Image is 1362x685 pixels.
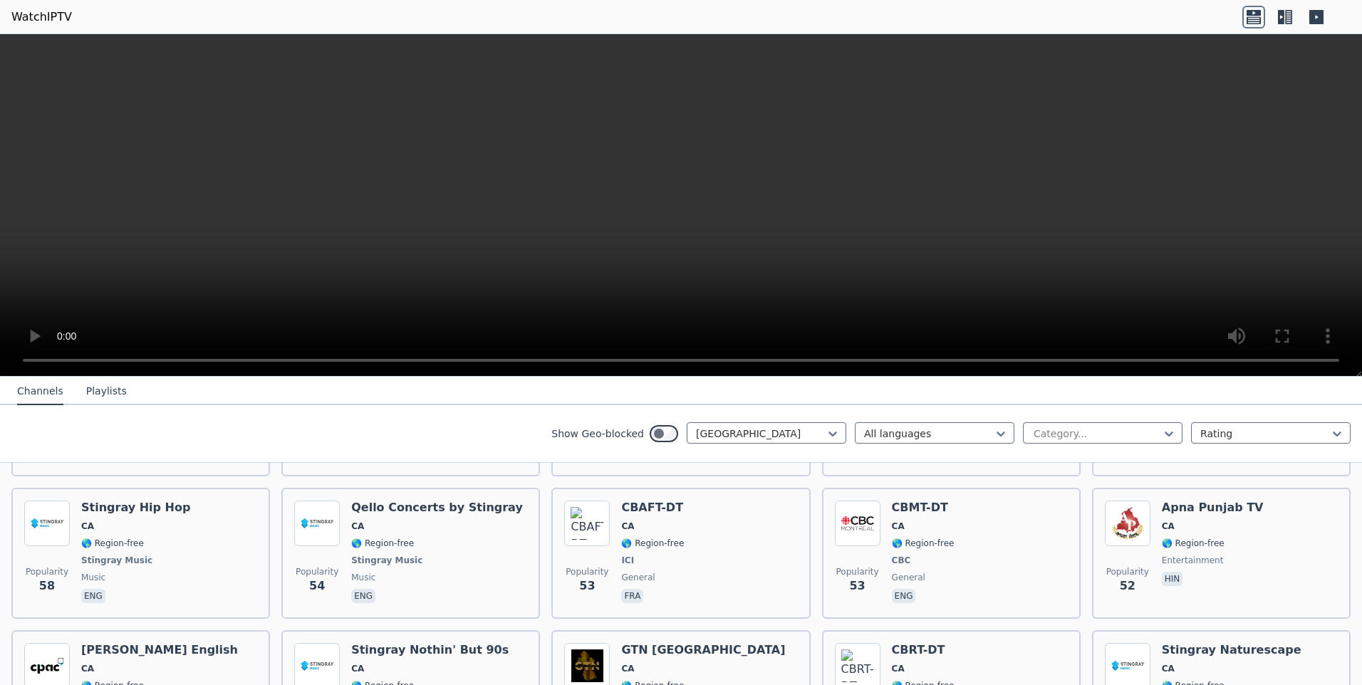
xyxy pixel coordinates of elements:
span: CA [351,521,364,532]
img: Qello Concerts by Stingray [294,501,340,546]
span: Popularity [26,566,68,577]
button: Playlists [86,378,127,405]
span: 🌎 Region-free [621,538,684,549]
span: CA [1162,663,1175,674]
span: 53 [579,577,595,595]
span: CA [892,663,905,674]
label: Show Geo-blocked [551,427,644,441]
p: fra [621,589,643,603]
button: Channels [17,378,63,405]
span: CA [351,663,364,674]
span: Stingray Music [81,555,152,566]
p: eng [892,589,916,603]
h6: Qello Concerts by Stingray [351,501,523,515]
h6: CBRT-DT [892,643,955,657]
img: CBMT-DT [835,501,880,546]
img: Apna Punjab TV [1105,501,1150,546]
span: ICI [621,555,634,566]
p: eng [351,589,375,603]
span: CA [621,663,634,674]
span: 🌎 Region-free [892,538,955,549]
span: CA [621,521,634,532]
span: music [81,572,105,583]
span: general [621,572,655,583]
span: 54 [309,577,325,595]
h6: Stingray Naturescape [1162,643,1301,657]
span: CBC [892,555,911,566]
img: Stingray Hip Hop [24,501,70,546]
span: Popularity [836,566,879,577]
span: entertainment [1162,555,1224,566]
h6: Apna Punjab TV [1162,501,1264,515]
span: 🌎 Region-free [1162,538,1225,549]
h6: [PERSON_NAME] English [81,643,238,657]
a: WatchIPTV [11,9,72,26]
span: 52 [1120,577,1135,595]
span: Stingray Music [351,555,422,566]
h6: Stingray Nothin' But 90s [351,643,509,657]
img: CBAFT-DT [564,501,610,546]
span: CA [81,663,94,674]
h6: GTN [GEOGRAPHIC_DATA] [621,643,785,657]
span: 🌎 Region-free [351,538,414,549]
span: music [351,572,375,583]
span: CA [81,521,94,532]
span: 🌎 Region-free [81,538,144,549]
span: CA [892,521,905,532]
span: Popularity [566,566,608,577]
h6: Stingray Hip Hop [81,501,190,515]
span: 58 [39,577,55,595]
p: eng [81,589,105,603]
span: Popularity [1106,566,1149,577]
span: Popularity [296,566,338,577]
h6: CBMT-DT [892,501,955,515]
p: hin [1162,572,1183,586]
span: CA [1162,521,1175,532]
span: general [892,572,925,583]
span: 53 [849,577,865,595]
h6: CBAFT-DT [621,501,684,515]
